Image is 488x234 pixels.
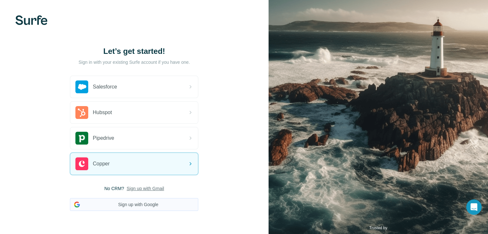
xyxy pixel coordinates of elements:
[75,80,88,93] img: salesforce's logo
[93,83,117,91] span: Salesforce
[93,134,114,142] span: Pipedrive
[93,160,109,168] span: Copper
[369,225,387,231] p: Trusted by
[70,198,198,211] button: Sign up with Google
[75,157,88,170] img: copper's logo
[79,59,190,65] p: Sign in with your existing Surfe account if you have one.
[127,185,164,192] button: Sign up with Gmail
[15,15,47,25] img: Surfe's logo
[75,106,88,119] img: hubspot's logo
[70,46,198,56] h1: Let’s get started!
[104,185,124,192] span: No CRM?
[466,199,482,215] div: Open Intercom Messenger
[75,132,88,145] img: pipedrive's logo
[93,109,112,116] span: Hubspot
